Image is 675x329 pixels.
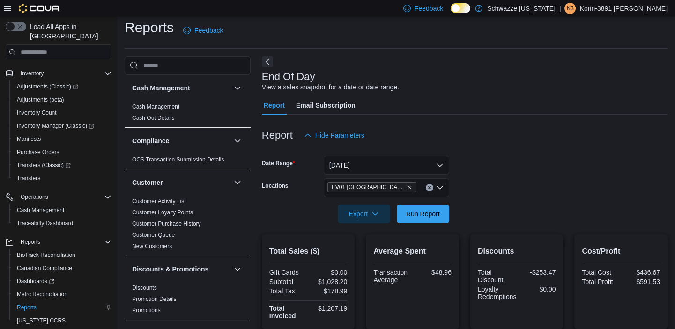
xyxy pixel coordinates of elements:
a: Adjustments (beta) [13,94,68,105]
span: OCS Transaction Submission Details [132,156,224,163]
a: Cash Management [13,205,68,216]
span: Export [343,205,385,223]
span: Inventory [21,70,44,77]
button: Clear input [426,184,433,191]
a: Dashboards [13,276,58,287]
div: Discounts & Promotions [125,282,251,320]
span: [US_STATE] CCRS [17,317,66,324]
span: Inventory Manager (Classic) [13,120,111,132]
button: Cash Management [132,83,230,93]
label: Date Range [262,160,295,167]
a: Adjustments (Classic) [9,80,115,93]
button: Metrc Reconciliation [9,288,115,301]
div: $0.00 [310,269,347,276]
div: Subtotal [269,278,306,285]
span: BioTrack Reconciliation [17,251,75,259]
span: EV01 North Valley [327,182,416,192]
div: $48.96 [415,269,452,276]
button: BioTrack Reconciliation [9,249,115,262]
div: $0.00 [520,285,556,293]
span: Customer Queue [132,231,175,239]
span: BioTrack Reconciliation [13,249,111,261]
button: Discounts & Promotions [132,264,230,274]
div: $591.53 [623,278,660,285]
span: Feedback [194,26,223,35]
a: Dashboards [9,275,115,288]
h2: Discounts [478,246,556,257]
button: Customer [132,178,230,187]
button: Operations [2,190,115,204]
div: Loyalty Redemptions [478,285,517,300]
span: K3 [567,3,574,14]
button: Compliance [232,135,243,146]
div: View a sales snapshot for a date or date range. [262,82,399,92]
button: Inventory [2,67,115,80]
button: Open list of options [436,184,444,191]
span: Feedback [415,4,443,13]
span: Cash Out Details [132,114,175,122]
span: Operations [21,193,48,201]
a: [US_STATE] CCRS [13,315,69,326]
span: Washington CCRS [13,315,111,326]
h1: Reports [125,18,174,37]
label: Locations [262,182,289,190]
a: Transfers (Classic) [9,159,115,172]
span: Reports [21,238,40,246]
span: Cash Management [132,103,179,110]
span: Traceabilty Dashboard [17,219,73,227]
h2: Average Spent [373,246,452,257]
a: Customer Activity List [132,198,186,205]
a: Cash Management [132,103,179,110]
span: Manifests [13,133,111,145]
span: Transfers (Classic) [17,161,71,169]
button: Run Report [397,205,449,223]
div: Total Profit [582,278,619,285]
span: Transfers (Classic) [13,160,111,171]
span: Adjustments (beta) [13,94,111,105]
a: Customer Purchase History [132,220,201,227]
button: Cash Management [9,204,115,217]
a: Customer Queue [132,232,175,238]
span: Metrc Reconciliation [13,289,111,300]
span: Dashboards [13,276,111,287]
a: Promotions [132,307,161,314]
button: Manifests [9,132,115,146]
div: Total Tax [269,287,306,295]
span: Adjustments (Classic) [17,83,78,90]
button: [DATE] [324,156,449,175]
span: Inventory Count [13,107,111,118]
button: Reports [17,236,44,248]
div: Total Discount [478,269,515,284]
span: Load All Apps in [GEOGRAPHIC_DATA] [26,22,111,41]
button: Customer [232,177,243,188]
span: Manifests [17,135,41,143]
span: Email Subscription [296,96,356,115]
a: Reports [13,302,40,313]
div: $1,028.20 [310,278,347,285]
h3: Compliance [132,136,169,146]
button: Adjustments (beta) [9,93,115,106]
div: Gift Cards [269,269,306,276]
a: Canadian Compliance [13,263,76,274]
span: EV01 [GEOGRAPHIC_DATA] [332,183,405,192]
h3: End Of Day [262,71,315,82]
span: Cash Management [17,206,64,214]
span: Traceabilty Dashboard [13,218,111,229]
h2: Total Sales ($) [269,246,348,257]
h3: Cash Management [132,83,190,93]
a: Transfers (Classic) [13,160,74,171]
a: Customer Loyalty Points [132,209,193,216]
div: Cash Management [125,101,251,127]
span: Hide Parameters [315,131,364,140]
button: Reports [2,235,115,249]
span: Discounts [132,284,157,292]
a: Feedback [179,21,227,40]
span: Reports [13,302,111,313]
button: Compliance [132,136,230,146]
a: Inventory Manager (Classic) [9,119,115,132]
div: -$253.47 [519,269,556,276]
